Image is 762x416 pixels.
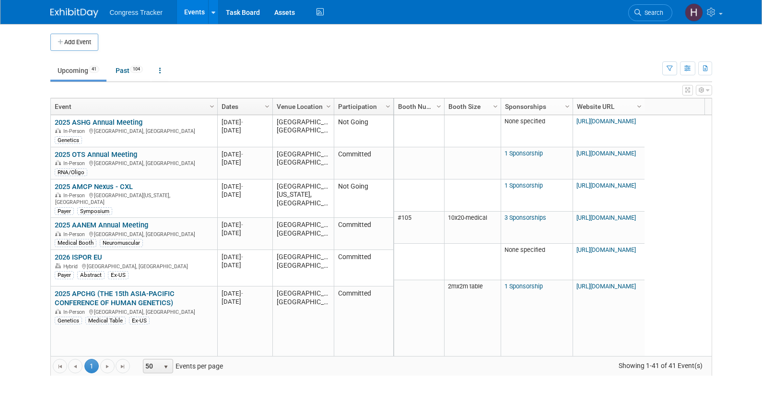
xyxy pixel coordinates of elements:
td: [GEOGRAPHIC_DATA], [GEOGRAPHIC_DATA] [272,218,334,250]
img: In-Person Event [55,309,61,314]
span: In-Person [63,309,88,315]
td: 2mx2m table [444,280,501,371]
span: Column Settings [435,103,443,110]
td: [GEOGRAPHIC_DATA], [GEOGRAPHIC_DATA] [272,250,334,286]
span: None specified [504,246,545,253]
span: - [241,290,243,297]
div: [DATE] [222,150,268,158]
a: Booth Number [398,98,438,115]
td: [GEOGRAPHIC_DATA][US_STATE], [GEOGRAPHIC_DATA] [272,179,334,218]
span: Column Settings [263,103,271,110]
a: Column Settings [434,98,444,113]
div: [GEOGRAPHIC_DATA], [GEOGRAPHIC_DATA] [55,127,213,135]
div: [GEOGRAPHIC_DATA][US_STATE], [GEOGRAPHIC_DATA] [55,191,213,205]
span: None specified [504,118,545,125]
span: Showing 1-41 of 41 Event(s) [610,359,711,372]
a: 1 Sponsorship [504,182,543,189]
a: 3 Sponsorships [504,214,546,221]
div: RNA/Oligo [55,168,87,176]
span: Column Settings [563,103,571,110]
a: Past104 [108,61,150,80]
td: Committed [334,218,393,250]
span: - [241,253,243,261]
span: Congress Tracker [110,9,163,16]
span: 50 [143,359,160,373]
a: 2025 ASHG Annual Meeting [55,118,142,127]
div: [DATE] [222,297,268,306]
td: [GEOGRAPHIC_DATA], [GEOGRAPHIC_DATA] [272,147,334,179]
img: In-Person Event [55,192,61,197]
img: In-Person Event [55,128,61,133]
div: [GEOGRAPHIC_DATA], [GEOGRAPHIC_DATA] [55,262,213,270]
span: Column Settings [208,103,216,110]
div: Symposium [77,207,112,215]
a: Column Settings [562,98,573,113]
span: Column Settings [384,103,392,110]
td: 10x20-medical [444,212,501,244]
span: Hybrid [63,263,81,270]
a: 2026 ISPOR EU [55,253,102,261]
div: [DATE] [222,126,268,134]
span: Go to the last page [119,363,127,370]
a: Go to the previous page [68,359,82,373]
a: Participation [338,98,387,115]
td: Committed [334,250,393,286]
a: 2025 AANEM Annual Meeting [55,221,148,229]
a: Venue Location [277,98,328,115]
div: [DATE] [222,182,268,190]
div: [GEOGRAPHIC_DATA], [GEOGRAPHIC_DATA] [55,159,213,167]
div: Neuromuscular [100,239,143,247]
span: Go to the next page [104,363,111,370]
a: [URL][DOMAIN_NAME] [576,283,636,290]
span: Column Settings [492,103,499,110]
td: [GEOGRAPHIC_DATA], [GEOGRAPHIC_DATA] [272,115,334,147]
td: Committed [334,147,393,179]
td: #105 [394,212,444,244]
span: 104 [130,66,143,73]
a: Column Settings [207,98,217,113]
span: In-Person [63,192,88,199]
div: Genetics [55,317,82,324]
a: Column Settings [634,98,645,113]
a: [URL][DOMAIN_NAME] [576,150,636,157]
span: Events per page [130,359,233,373]
a: Sponsorships [505,98,566,115]
a: Column Settings [383,98,393,113]
a: Column Settings [490,98,501,113]
div: [DATE] [222,158,268,166]
span: select [162,363,170,371]
img: In-Person Event [55,160,61,165]
div: [DATE] [222,221,268,229]
span: Search [641,9,663,16]
a: 2025 APCHG (THE 15th ASIA-PACIFIC CONFERENCE OF HUMAN GENETICS) [55,289,175,307]
img: Hybrid Event [55,263,61,268]
a: [URL][DOMAIN_NAME] [576,214,636,221]
div: [GEOGRAPHIC_DATA], [GEOGRAPHIC_DATA] [55,308,213,316]
span: Go to the first page [56,363,64,370]
div: [DATE] [222,289,268,297]
div: Medical Table [85,317,126,324]
img: In-Person Event [55,231,61,236]
div: Abstract [77,271,105,279]
a: Column Settings [323,98,334,113]
span: In-Person [63,128,88,134]
button: Add Event [50,34,98,51]
span: Column Settings [635,103,643,110]
img: Heather Jones [685,3,703,22]
div: Payer [55,207,74,215]
a: Go to the first page [53,359,67,373]
a: Go to the next page [100,359,115,373]
div: Genetics [55,136,82,144]
div: Medical Booth [55,239,96,247]
div: [DATE] [222,190,268,199]
span: - [241,119,243,126]
a: Upcoming41 [50,61,106,80]
a: [URL][DOMAIN_NAME] [576,118,636,125]
a: Go to the last page [116,359,130,373]
td: Committed [334,286,393,377]
a: [URL][DOMAIN_NAME] [576,246,636,253]
div: [DATE] [222,118,268,126]
a: 2025 OTS Annual Meeting [55,150,137,159]
span: Column Settings [325,103,332,110]
img: ExhibitDay [50,8,98,18]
